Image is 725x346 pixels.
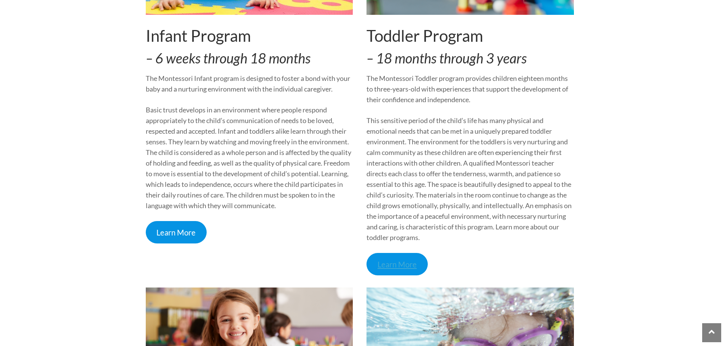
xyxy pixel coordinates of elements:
em: – 18 months through 3 years [366,50,527,66]
p: The Montessori Infant program is designed to foster a bond with your baby and a nurturing environ... [146,73,353,94]
a: Learn More [146,221,207,243]
h2: Toddler Program [366,26,574,45]
p: This sensitive period of the child’s life has many physical and emotional needs that can be met i... [366,115,574,243]
a: Learn More [366,253,428,275]
em: – 6 weeks through 18 months [146,50,311,66]
h2: Infant Program [146,26,353,45]
p: Basic trust develops in an environment where people respond appropriately to the child’s communic... [146,104,353,211]
p: The Montessori Toddler program provides children eighteen months to three-years-old with experien... [366,73,574,105]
